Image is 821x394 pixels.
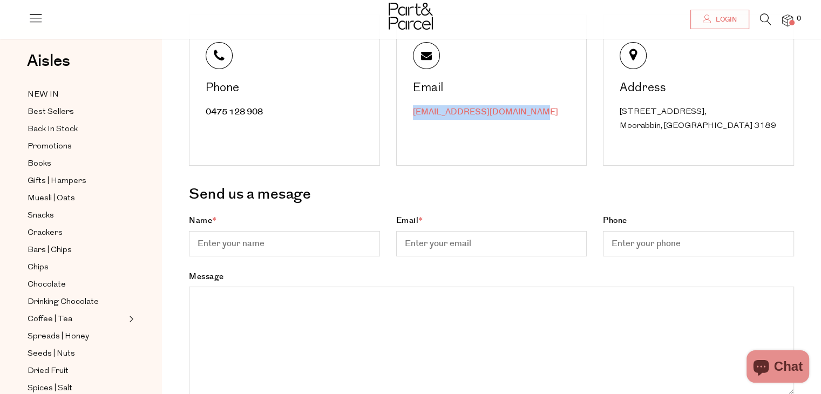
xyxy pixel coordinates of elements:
span: Spreads | Honey [28,330,89,343]
span: Back In Stock [28,123,78,136]
span: Best Sellers [28,106,74,119]
div: Email [413,83,573,94]
a: Muesli | Oats [28,192,126,205]
span: Snacks [28,209,54,222]
input: Name* [189,231,380,256]
span: Chips [28,261,49,274]
img: Part&Parcel [389,3,433,30]
span: Gifts | Hampers [28,175,86,188]
a: 0 [782,15,793,26]
a: Aisles [27,53,70,80]
a: Chocolate [28,278,126,291]
a: [EMAIL_ADDRESS][DOMAIN_NAME] [413,106,558,118]
div: Address [620,83,780,94]
div: Phone [206,83,366,94]
a: Back In Stock [28,123,126,136]
label: Name [189,215,380,256]
input: Email* [396,231,587,256]
a: Drinking Chocolate [28,295,126,309]
a: Login [690,10,749,29]
a: Gifts | Hampers [28,174,126,188]
span: Promotions [28,140,72,153]
inbox-online-store-chat: Shopify online store chat [743,350,812,385]
span: Crackers [28,227,63,240]
a: NEW IN [28,88,126,101]
span: Dried Fruit [28,365,69,378]
span: Chocolate [28,278,66,291]
input: Phone [603,231,794,256]
span: Books [28,158,51,171]
a: Bars | Chips [28,243,126,257]
a: Snacks [28,209,126,222]
a: Coffee | Tea [28,313,126,326]
a: Best Sellers [28,105,126,119]
span: Bars | Chips [28,244,72,257]
label: Phone [603,215,794,256]
span: Aisles [27,49,70,73]
h3: Send us a mesage [189,182,794,207]
span: NEW IN [28,89,59,101]
a: 0475 128 908 [206,106,263,118]
a: Books [28,157,126,171]
a: Chips [28,261,126,274]
a: Crackers [28,226,126,240]
span: Coffee | Tea [28,313,72,326]
span: Login [713,15,737,24]
span: Drinking Chocolate [28,296,99,309]
a: Promotions [28,140,126,153]
a: Seeds | Nuts [28,347,126,361]
div: [STREET_ADDRESS], Moorabbin, [GEOGRAPHIC_DATA] 3189 [620,105,780,133]
a: Dried Fruit [28,364,126,378]
label: Email [396,215,587,256]
button: Expand/Collapse Coffee | Tea [126,313,134,325]
a: Spreads | Honey [28,330,126,343]
span: Seeds | Nuts [28,348,75,361]
span: Muesli | Oats [28,192,75,205]
span: 0 [794,14,804,24]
